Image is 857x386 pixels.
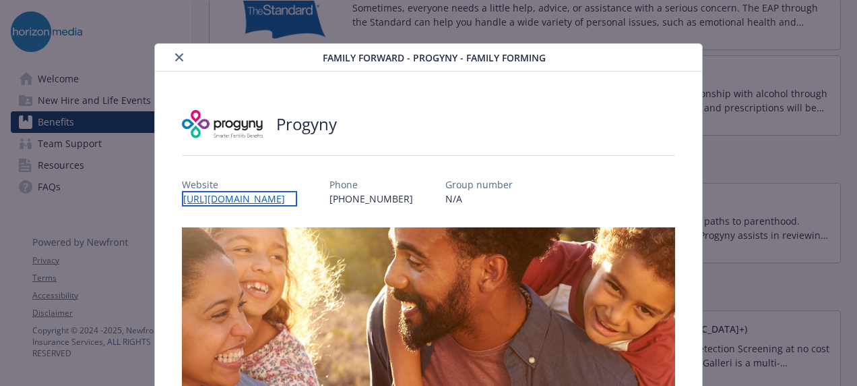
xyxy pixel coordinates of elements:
[182,104,263,144] img: Progyny
[445,192,513,206] p: N/A
[329,177,413,192] p: Phone
[323,51,546,65] span: Family Forward - Progyny - Family Forming
[329,192,413,206] p: [PHONE_NUMBER]
[171,49,187,65] button: close
[182,191,297,206] a: [URL][DOMAIN_NAME]
[445,177,513,192] p: Group number
[276,113,337,136] h2: Progyny
[182,177,297,192] p: Website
